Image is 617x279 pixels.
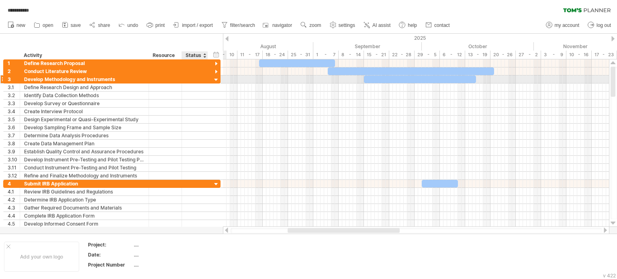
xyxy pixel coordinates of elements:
div: Review IRB Guidelines and Regulations [24,188,145,196]
div: 4.1 [8,188,20,196]
div: Define Research Design and Approach [24,83,145,91]
div: 3.3 [8,100,20,107]
a: navigator [262,20,294,31]
div: 4 [8,180,20,187]
div: Develop Instrument Pre-Testing and Pilot Testing Plan [24,156,145,163]
a: settings [328,20,358,31]
div: 3.12 [8,172,20,179]
span: open [43,22,53,28]
div: Conduct Instrument Pre-Testing and Pilot Testing [24,164,145,171]
div: Develop Sampling Frame and Sample Size [24,124,145,131]
span: print [155,22,165,28]
span: my account [555,22,579,28]
div: Activity [24,51,144,59]
a: new [6,20,28,31]
a: filter/search [219,20,257,31]
div: Establish Quality Control and Assurance Procedures [24,148,145,155]
div: Develop Methodology and Instruments [24,75,145,83]
div: 8 - 14 [339,51,364,59]
div: 20 - 26 [490,51,516,59]
div: Conduct Literature Review [24,67,145,75]
div: 6 - 12 [440,51,465,59]
a: undo [116,20,141,31]
div: Complete IRB Application Form [24,212,145,220]
div: Define Research Proposal [24,59,145,67]
div: 3.2 [8,92,20,99]
div: Date: [88,251,132,258]
div: September 2025 [313,42,422,51]
div: 3.4 [8,108,20,115]
div: v 422 [603,273,616,279]
div: October 2025 [422,42,534,51]
div: 15 - 21 [364,51,389,59]
div: 3.7 [8,132,20,139]
span: navigator [272,22,292,28]
span: AI assist [372,22,390,28]
div: Refine and Finalize Methodology and Instruments [24,172,145,179]
div: .... [134,241,201,248]
div: Identify Data Collection Methods [24,92,145,99]
div: 27 - 2 [516,51,541,59]
div: Create Data Management Plan [24,140,145,147]
span: share [98,22,110,28]
div: Add your own logo [4,242,79,272]
div: August 2025 [201,42,313,51]
div: 3.9 [8,148,20,155]
div: 4.5 [8,220,20,228]
div: 18 - 24 [263,51,288,59]
a: save [60,20,83,31]
div: .... [134,251,201,258]
div: Resource [153,51,177,59]
div: .... [134,261,201,268]
a: AI assist [362,20,393,31]
a: import / export [171,20,215,31]
div: 3.6 [8,124,20,131]
div: 4.4 [8,212,20,220]
div: Create Interview Protocol [24,108,145,115]
span: zoom [309,22,321,28]
div: Determine Data Analysis Procedures [24,132,145,139]
div: Gather Required Documents and Materials [24,204,145,212]
div: 3 [8,75,20,83]
div: 3.1 [8,83,20,91]
div: 3.11 [8,164,20,171]
span: contact [434,22,450,28]
div: 3.5 [8,116,20,123]
div: Develop Survey or Questionnaire [24,100,145,107]
a: log out [586,20,613,31]
div: 2 [8,67,20,75]
span: settings [339,22,355,28]
a: print [145,20,167,31]
span: filter/search [230,22,255,28]
div: Submit IRB Application [24,180,145,187]
div: 4.3 [8,204,20,212]
div: 17 - 23 [592,51,617,59]
div: 25 - 31 [288,51,313,59]
div: 22 - 28 [389,51,415,59]
span: save [71,22,81,28]
div: 11 - 17 [237,51,263,59]
div: 1 - 7 [313,51,339,59]
a: share [87,20,112,31]
div: 1 [8,59,20,67]
div: 29 - 5 [415,51,440,59]
a: help [397,20,419,31]
span: new [16,22,25,28]
div: 3.10 [8,156,20,163]
span: log out [597,22,611,28]
span: import / export [182,22,213,28]
a: open [32,20,56,31]
div: 13 - 19 [465,51,490,59]
div: Design Experimental or Quasi-Experimental Study [24,116,145,123]
a: contact [423,20,452,31]
div: 4 - 10 [212,51,237,59]
div: 3 - 9 [541,51,566,59]
div: 4.2 [8,196,20,204]
div: Project Number [88,261,132,268]
span: help [408,22,417,28]
div: Determine IRB Application Type [24,196,145,204]
div: Project: [88,241,132,248]
a: my account [544,20,582,31]
div: Status [186,51,203,59]
div: Develop Informed Consent Form [24,220,145,228]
